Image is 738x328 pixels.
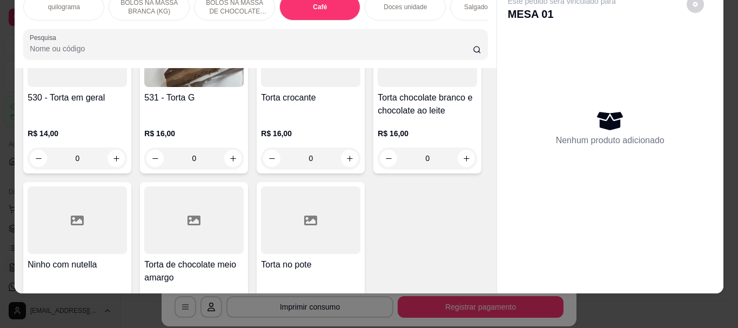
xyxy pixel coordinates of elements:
[380,150,397,167] button: decrease-product-quantity
[30,43,473,54] input: Pesquisa
[341,150,358,167] button: increase-product-quantity
[28,91,127,104] h4: 530 - Torta em geral
[263,150,280,167] button: decrease-product-quantity
[313,3,327,11] p: Café
[146,150,164,167] button: decrease-product-quantity
[224,150,241,167] button: increase-product-quantity
[378,91,477,117] h4: Torta chocolate branco e chocolate ao leite
[48,3,80,11] p: quilograma
[508,6,616,22] p: MESA 01
[261,91,360,104] h4: Torta crocante
[464,3,518,11] p: Salgados variados
[261,258,360,271] h4: Torta no pote
[458,150,475,167] button: increase-product-quantity
[144,258,244,284] h4: Torta de chocolate meio amargo
[378,128,477,139] p: R$ 16,00
[108,150,125,167] button: increase-product-quantity
[556,134,665,147] p: Nenhum produto adicionado
[144,91,244,104] h4: 531 - Torta G
[30,150,47,167] button: decrease-product-quantity
[384,3,427,11] p: Doces unidade
[144,128,244,139] p: R$ 16,00
[261,128,360,139] p: R$ 16,00
[28,128,127,139] p: R$ 14,00
[30,33,60,42] label: Pesquisa
[28,258,127,271] h4: Ninho com nutella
